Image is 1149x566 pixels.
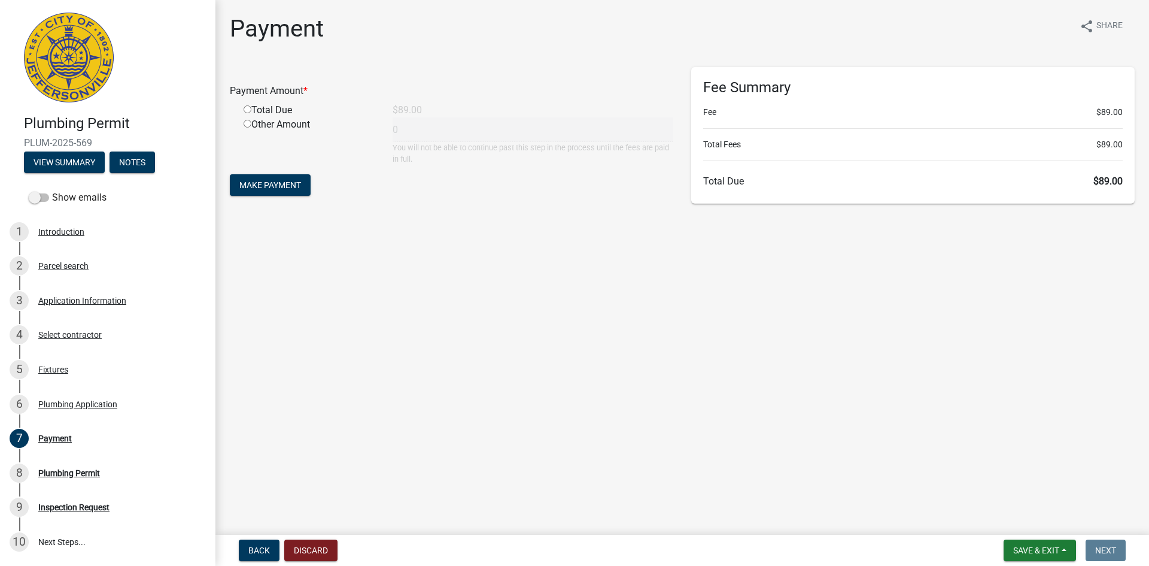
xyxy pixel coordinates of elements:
i: share [1080,19,1094,34]
div: 5 [10,360,29,379]
div: 9 [10,498,29,517]
h6: Total Due [703,175,1123,187]
div: Total Due [235,103,384,117]
span: Save & Exit [1013,546,1059,555]
div: Plumbing Permit [38,469,100,477]
div: Introduction [38,228,84,236]
button: Notes [110,152,155,173]
div: 3 [10,291,29,310]
button: Discard [284,540,338,561]
label: Show emails [29,190,107,205]
div: Inspection Request [38,503,110,511]
button: Next [1086,540,1126,561]
button: shareShare [1070,14,1132,38]
div: 8 [10,464,29,483]
div: Payment [38,434,72,443]
span: $89.00 [1096,138,1123,151]
span: $89.00 [1096,106,1123,119]
h4: Plumbing Permit [24,115,206,132]
div: 7 [10,429,29,448]
wm-modal-confirm: Summary [24,158,105,168]
wm-modal-confirm: Notes [110,158,155,168]
li: Fee [703,106,1123,119]
div: Parcel search [38,262,89,270]
div: Payment Amount [221,84,682,98]
span: $89.00 [1093,175,1123,187]
div: 1 [10,222,29,241]
div: 10 [10,532,29,552]
span: Back [248,546,270,555]
span: Make Payment [239,180,301,190]
div: Application Information [38,296,126,305]
div: Fixtures [38,365,68,374]
div: Select contractor [38,331,102,339]
button: Make Payment [230,174,311,196]
h6: Fee Summary [703,79,1123,96]
span: PLUM-2025-569 [24,137,191,149]
div: 4 [10,325,29,344]
li: Total Fees [703,138,1123,151]
button: Back [239,540,279,561]
div: Other Amount [235,117,384,165]
span: Share [1096,19,1123,34]
div: Plumbing Application [38,400,117,408]
button: View Summary [24,152,105,173]
img: City of Jeffersonville, Indiana [24,13,114,102]
div: 2 [10,256,29,276]
button: Save & Exit [1004,540,1076,561]
h1: Payment [230,14,324,43]
span: Next [1095,546,1116,555]
div: 6 [10,395,29,414]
